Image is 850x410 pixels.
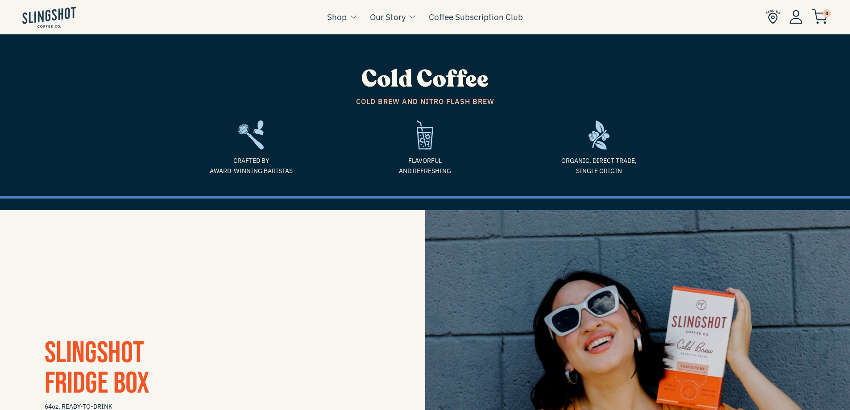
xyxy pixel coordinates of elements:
[812,9,828,24] img: cart
[789,10,803,24] img: Account
[519,156,680,176] span: Organic, Direct Trade, Single Origin
[345,156,506,176] span: Flavorful and refreshing
[327,10,347,24] a: Shop
[417,120,433,149] img: refreshing-1635975143169.svg
[238,120,264,149] img: frame2-1635783918803.svg
[171,156,332,176] span: Crafted by Award-Winning Baristas
[766,9,780,24] img: Find Us
[171,96,680,108] span: Cold Brew and Nitro Flash Brew
[589,120,610,149] img: frame-1635784469962.svg
[370,10,406,24] a: Our Story
[45,335,149,402] span: Slingshot Fridge Box
[361,63,489,95] span: Cold Coffee
[45,335,149,402] a: SlingshotFridge Box
[429,10,523,24] a: Coffee Subscription Club
[823,9,831,17] span: 0
[812,12,828,22] a: 0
